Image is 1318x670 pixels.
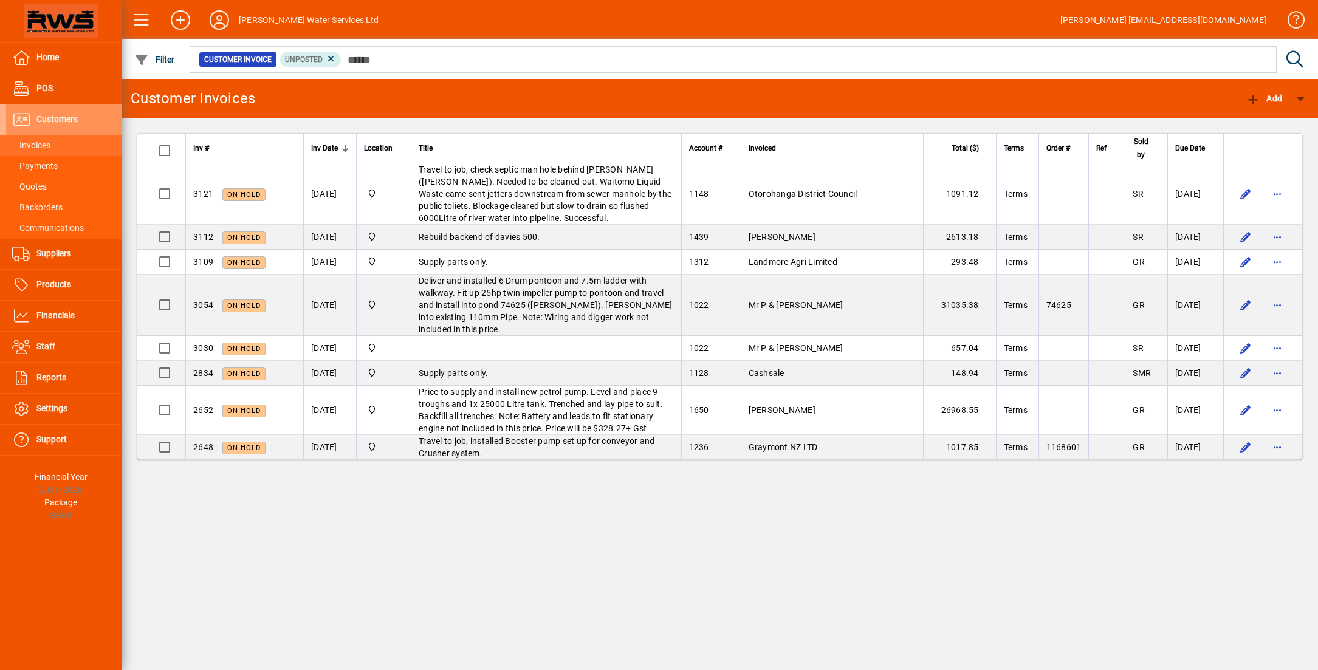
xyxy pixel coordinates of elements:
[303,361,356,386] td: [DATE]
[161,9,200,31] button: Add
[193,189,213,199] span: 3121
[303,386,356,435] td: [DATE]
[1167,336,1223,361] td: [DATE]
[36,83,53,93] span: POS
[1236,184,1255,203] button: Edit
[364,298,403,312] span: Otorohanga
[1167,163,1223,225] td: [DATE]
[1236,227,1255,247] button: Edit
[6,176,122,197] a: Quotes
[923,275,996,336] td: 31035.38
[419,276,673,334] span: Deliver and installed 6 Drum pontoon and 7.5m ladder with walkway. Fit up 25hp twin impeller pump...
[1236,252,1255,272] button: Edit
[36,341,55,351] span: Staff
[193,142,209,155] span: Inv #
[364,366,403,380] span: Otorohanga
[1046,142,1082,155] div: Order #
[6,270,122,300] a: Products
[689,300,709,310] span: 1022
[227,407,261,415] span: On hold
[689,343,709,353] span: 1022
[193,442,213,452] span: 2648
[6,394,122,424] a: Settings
[923,336,996,361] td: 657.04
[193,405,213,415] span: 2652
[12,182,47,191] span: Quotes
[749,189,857,199] span: Otorohanga District Council
[749,343,843,353] span: Mr P & [PERSON_NAME]
[36,279,71,289] span: Products
[1268,437,1287,457] button: More options
[1133,257,1145,267] span: GR
[689,405,709,415] span: 1650
[227,259,261,267] span: On hold
[227,302,261,310] span: On hold
[1243,87,1285,109] button: Add
[1236,338,1255,358] button: Edit
[6,239,122,269] a: Suppliers
[1246,94,1282,103] span: Add
[689,257,709,267] span: 1312
[303,250,356,275] td: [DATE]
[6,332,122,362] a: Staff
[6,363,122,393] a: Reports
[689,142,733,155] div: Account #
[749,142,916,155] div: Invoiced
[1096,142,1107,155] span: Ref
[1133,135,1149,162] span: Sold by
[419,232,540,242] span: Rebuild backend of davies 500.
[6,425,122,455] a: Support
[1004,300,1028,310] span: Terms
[1004,142,1024,155] span: Terms
[200,9,239,31] button: Profile
[689,189,709,199] span: 1148
[1046,142,1070,155] span: Order #
[12,202,63,212] span: Backorders
[204,53,272,66] span: Customer Invoice
[1167,361,1223,386] td: [DATE]
[1004,189,1028,199] span: Terms
[12,140,50,150] span: Invoices
[364,230,403,244] span: Otorohanga
[1268,184,1287,203] button: More options
[1046,442,1082,452] span: 1168601
[1268,338,1287,358] button: More options
[36,372,66,382] span: Reports
[749,405,815,415] span: [PERSON_NAME]
[923,250,996,275] td: 293.48
[131,89,255,108] div: Customer Invoices
[285,55,323,64] span: Unposted
[1133,368,1151,378] span: SMR
[12,161,58,171] span: Payments
[227,444,261,452] span: On hold
[1004,257,1028,267] span: Terms
[419,368,489,378] span: Supply parts only.
[689,368,709,378] span: 1128
[419,142,674,155] div: Title
[749,442,818,452] span: Graymont NZ LTD
[749,257,837,267] span: Landmore Agri Limited
[1133,135,1160,162] div: Sold by
[1133,232,1144,242] span: SR
[1175,142,1216,155] div: Due Date
[12,223,84,233] span: Communications
[35,472,88,482] span: Financial Year
[193,368,213,378] span: 2834
[227,191,261,199] span: On hold
[1236,363,1255,383] button: Edit
[364,187,403,200] span: Otorohanga
[419,165,671,223] span: Travel to job, check septic man hole behind [PERSON_NAME] ([PERSON_NAME]). Needed to be cleaned o...
[36,114,78,124] span: Customers
[689,142,722,155] span: Account #
[131,49,178,70] button: Filter
[227,345,261,353] span: On hold
[419,387,663,433] span: Price to supply and install new petrol pump. Level and place 9 troughs and 1x 25000 Litre tank. T...
[931,142,990,155] div: Total ($)
[1268,400,1287,420] button: More options
[193,300,213,310] span: 3054
[1279,2,1303,42] a: Knowledge Base
[239,10,379,30] div: [PERSON_NAME] Water Services Ltd
[1236,295,1255,315] button: Edit
[1236,437,1255,457] button: Edit
[364,142,403,155] div: Location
